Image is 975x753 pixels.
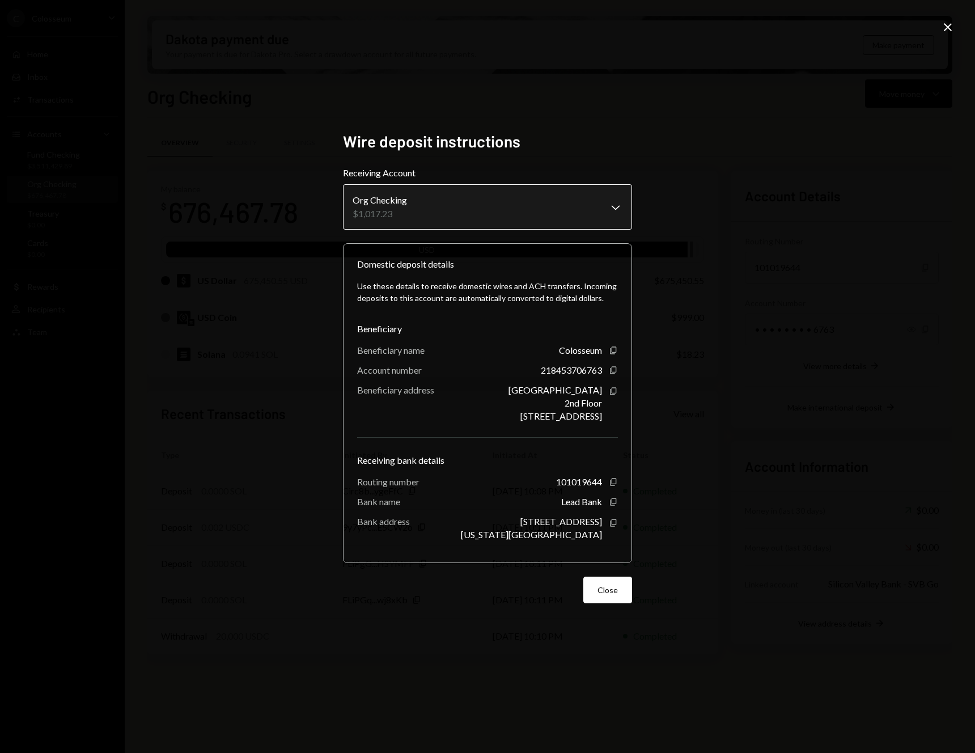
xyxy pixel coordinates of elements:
[520,516,602,527] div: [STREET_ADDRESS]
[565,397,602,408] div: 2nd Floor
[343,184,632,230] button: Receiving Account
[357,322,618,336] div: Beneficiary
[583,577,632,603] button: Close
[559,345,602,356] div: Colosseum
[556,476,602,487] div: 101019644
[561,496,602,507] div: Lead Bank
[541,365,602,375] div: 218453706763
[357,516,410,527] div: Bank address
[343,166,632,180] label: Receiving Account
[357,280,618,304] div: Use these details to receive domestic wires and ACH transfers. Incoming deposits to this account ...
[508,384,602,395] div: [GEOGRAPHIC_DATA]
[357,345,425,356] div: Beneficiary name
[343,130,632,153] h2: Wire deposit instructions
[520,411,602,421] div: [STREET_ADDRESS]
[357,454,618,467] div: Receiving bank details
[357,257,454,271] div: Domestic deposit details
[357,384,434,395] div: Beneficiary address
[461,529,602,540] div: [US_STATE][GEOGRAPHIC_DATA]
[357,476,419,487] div: Routing number
[357,496,400,507] div: Bank name
[357,365,422,375] div: Account number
